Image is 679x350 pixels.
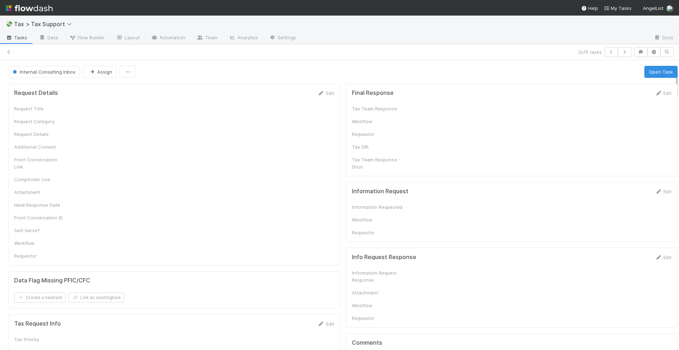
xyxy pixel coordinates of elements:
a: Flow Builder [64,33,110,44]
div: Tax Team Response - Docs [352,156,405,170]
a: Docs [648,33,679,44]
button: Link an existingtask [69,293,124,303]
div: Information Request Response [352,269,405,283]
h5: Final Response [352,90,394,97]
div: Requestor [352,131,405,138]
a: Edit [655,189,672,194]
div: Attachment [14,189,67,196]
div: Workflow [352,118,405,125]
h5: Comments [352,339,672,346]
div: Ideal Response Date [14,201,67,208]
a: Settings [263,33,302,44]
a: Team [191,33,223,44]
img: avatar_cc3a00d7-dd5c-4a2f-8d58-dd6545b20c0d.png [666,5,673,12]
button: Create a newtask [14,293,66,303]
a: Edit [318,90,334,96]
div: Front Conversation Link [14,156,67,170]
a: Automation [145,33,191,44]
button: Assign [83,66,117,78]
a: Edit [655,254,672,260]
span: 💸 [6,21,13,27]
div: Front Conversation ID [14,214,67,221]
span: Tasks [6,34,28,41]
div: Requestor [352,229,405,236]
span: Internal Consulting Inbox [11,69,75,75]
span: Flow Builder [69,34,105,41]
button: Open Task [644,66,678,78]
a: Layout [110,33,145,44]
div: Comptroller Link [14,176,67,183]
a: Analytics [223,33,263,44]
div: Tax DRI [352,143,405,150]
a: My Tasks [604,5,632,12]
div: Requestor [14,252,67,259]
div: Self-Serve? [14,227,67,234]
div: Request Category [14,118,67,125]
button: Internal Consulting Inbox [8,66,80,78]
a: Edit [655,90,672,96]
h5: Data Flag Missing PFIC/CFC [14,277,90,284]
span: AngelList [643,5,663,11]
div: Attachment [352,289,405,296]
div: Information Requested [352,203,405,211]
span: 2 of 5 tasks [578,48,602,56]
span: My Tasks [604,5,632,11]
div: Tax Team Response [352,105,405,112]
a: Data [33,33,64,44]
div: Additional Context [14,143,67,150]
div: Workflow [352,216,405,223]
div: Workflow [352,302,405,309]
span: Tax > Tax Support [14,21,75,28]
a: Edit [318,321,334,327]
h5: Info Request Response [352,254,416,261]
div: Request Title [14,105,67,112]
h5: Request Details [14,90,58,97]
img: logo-inverted-e16ddd16eac7371096b0.svg [6,2,53,14]
div: Request Details [14,131,67,138]
h5: Tax Request Info [14,320,61,327]
div: Tax Priority [14,336,67,343]
h5: Information Request [352,188,408,195]
div: Requestor [352,315,405,322]
div: Workflow [14,240,67,247]
div: Help [581,5,598,12]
